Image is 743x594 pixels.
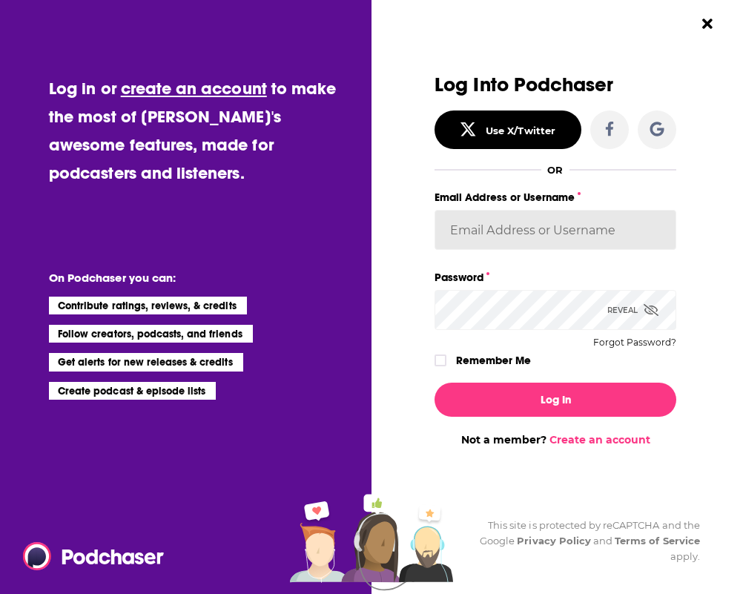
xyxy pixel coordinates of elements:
a: create an account [121,78,267,99]
div: Use X/Twitter [486,125,555,136]
a: Terms of Service [615,535,700,547]
button: Log In [435,383,676,417]
label: Remember Me [456,351,531,370]
img: Podchaser - Follow, Share and Rate Podcasts [23,542,165,570]
a: Create an account [549,433,650,446]
div: Not a member? [435,433,676,446]
button: Close Button [693,10,721,38]
button: Forgot Password? [593,337,676,348]
a: Privacy Policy [517,535,591,547]
li: Contribute ratings, reviews, & credits [49,297,247,314]
div: Reveal [607,290,658,330]
div: This site is protected by reCAPTCHA and the Google and apply. [458,518,700,564]
input: Email Address or Username [435,210,676,250]
label: Password [435,268,676,287]
li: Create podcast & episode lists [49,382,216,400]
div: OR [547,164,563,176]
button: Use X/Twitter [435,110,581,149]
label: Email Address or Username [435,188,676,207]
li: On Podchaser you can: [49,271,346,285]
h3: Log Into Podchaser [435,74,676,96]
li: Follow creators, podcasts, and friends [49,325,253,343]
li: Get alerts for new releases & credits [49,353,242,371]
a: Podchaser - Follow, Share and Rate Podcasts [23,542,153,570]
